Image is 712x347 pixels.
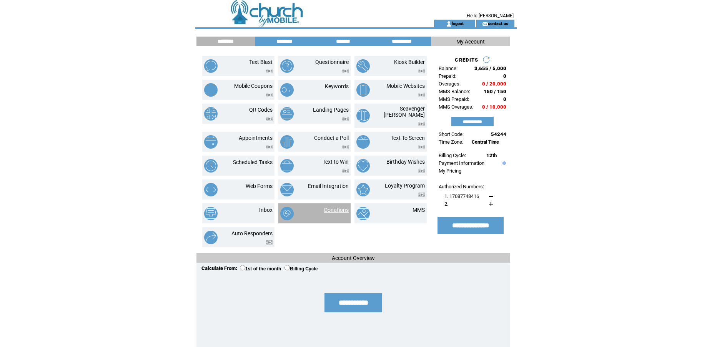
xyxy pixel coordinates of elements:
a: My Pricing [439,168,461,174]
img: video.png [418,93,425,97]
span: 2. [444,201,448,207]
label: 1st of the month [240,266,281,272]
img: video.png [418,122,425,126]
a: Payment Information [439,160,484,166]
img: video.png [418,193,425,197]
img: video.png [266,117,273,121]
img: donations.png [280,207,294,220]
label: Billing Cycle [284,266,318,272]
img: conduct-a-poll.png [280,135,294,149]
span: MMS Prepaid: [439,96,469,102]
span: Calculate From: [201,265,237,271]
input: 1st of the month [240,265,245,270]
a: Inbox [259,207,273,213]
span: Balance: [439,65,457,71]
span: Authorized Numbers: [439,184,484,189]
img: text-to-win.png [280,159,294,173]
span: CREDITS [455,57,478,63]
a: Web Forms [246,183,273,189]
img: text-to-screen.png [356,135,370,149]
span: 3,655 / 5,000 [474,65,506,71]
a: Kiosk Builder [394,59,425,65]
img: video.png [342,169,349,173]
img: loyalty-program.png [356,183,370,196]
a: Loyalty Program [385,183,425,189]
img: birthday-wishes.png [356,159,370,173]
a: Conduct a Poll [314,135,349,141]
span: Overages: [439,81,461,87]
img: video.png [266,145,273,149]
span: 0 [503,73,506,79]
span: MMS Overages: [439,104,473,110]
a: logout [452,21,464,26]
span: Time Zone: [439,139,463,145]
span: My Account [456,39,485,45]
img: qr-codes.png [204,107,218,121]
span: Prepaid: [439,73,456,79]
input: Billing Cycle [284,265,290,270]
a: Email Integration [308,183,349,189]
span: Billing Cycle: [439,153,466,158]
a: Text Blast [249,59,273,65]
img: scavenger-hunt.png [356,109,370,122]
img: auto-responders.png [204,231,218,244]
a: Questionnaire [315,59,349,65]
a: MMS [413,207,425,213]
img: email-integration.png [280,183,294,196]
img: appointments.png [204,135,218,149]
a: Donations [324,207,349,213]
a: Auto Responders [231,230,273,236]
img: keywords.png [280,83,294,97]
span: 1. 17087748416 [444,193,479,199]
span: 0 [503,96,506,102]
span: Account Overview [332,255,375,261]
a: Birthday Wishes [386,159,425,165]
img: kiosk-builder.png [356,59,370,73]
span: 0 / 10,000 [482,104,506,110]
a: QR Codes [249,107,273,113]
a: Landing Pages [313,107,349,113]
span: 0 / 20,000 [482,81,506,87]
a: Mobile Websites [386,83,425,89]
img: text-blast.png [204,59,218,73]
span: 54244 [491,131,506,137]
a: Mobile Coupons [234,83,273,89]
span: Hello [PERSON_NAME] [467,13,514,18]
span: Central Time [472,139,499,145]
img: account_icon.gif [446,21,452,27]
img: video.png [418,69,425,73]
a: Scheduled Tasks [233,159,273,165]
img: video.png [418,169,425,173]
img: video.png [342,117,349,121]
img: video.png [342,69,349,73]
a: Scavenger [PERSON_NAME] [384,106,425,118]
a: Text To Screen [391,135,425,141]
a: Keywords [325,83,349,89]
img: mobile-coupons.png [204,83,218,97]
a: contact us [488,21,508,26]
img: mobile-websites.png [356,83,370,97]
a: Text to Win [323,159,349,165]
img: video.png [342,145,349,149]
span: 12th [486,153,497,158]
a: Appointments [239,135,273,141]
span: 150 / 150 [484,89,506,94]
img: web-forms.png [204,183,218,196]
img: questionnaire.png [280,59,294,73]
img: inbox.png [204,207,218,220]
span: MMS Balance: [439,89,470,94]
img: help.gif [501,161,506,165]
img: landing-pages.png [280,107,294,121]
span: Short Code: [439,131,464,137]
img: video.png [266,69,273,73]
img: contact_us_icon.gif [482,21,488,27]
img: mms.png [356,207,370,220]
img: video.png [418,145,425,149]
img: video.png [266,93,273,97]
img: scheduled-tasks.png [204,159,218,173]
img: video.png [266,240,273,245]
